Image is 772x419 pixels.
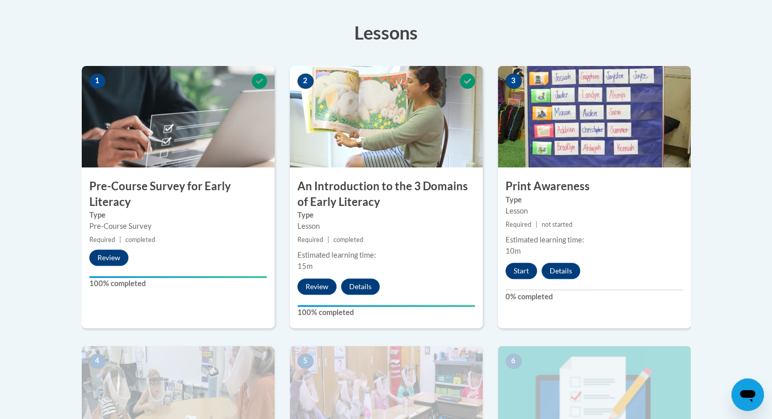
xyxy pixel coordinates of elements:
[89,250,128,266] button: Review
[297,221,475,232] div: Lesson
[542,263,580,279] button: Details
[89,74,106,89] span: 1
[297,278,337,295] button: Review
[498,66,691,167] img: Course Image
[82,20,691,45] h3: Lessons
[506,221,531,228] span: Required
[506,291,683,302] label: 0% completed
[506,194,683,205] label: Type
[297,250,475,261] div: Estimated learning time:
[535,221,538,228] span: |
[89,209,267,221] label: Type
[89,236,115,243] span: Required
[506,247,521,255] span: 10m
[506,263,537,279] button: Start
[89,221,267,232] div: Pre-Course Survey
[89,276,267,278] div: Your progress
[290,66,483,167] img: Course Image
[327,236,329,243] span: |
[125,236,155,243] span: completed
[297,305,475,307] div: Your progress
[731,378,764,411] iframe: Button to launch messaging window
[297,236,323,243] span: Required
[506,234,683,246] div: Estimated learning time:
[542,221,573,228] span: not started
[297,354,314,369] span: 5
[290,179,483,210] h3: An Introduction to the 3 Domains of Early Literacy
[297,74,314,89] span: 2
[82,179,275,210] h3: Pre-Course Survey for Early Literacy
[89,354,106,369] span: 4
[89,278,267,289] label: 100% completed
[297,262,313,270] span: 15m
[341,278,380,295] button: Details
[506,205,683,217] div: Lesson
[82,66,275,167] img: Course Image
[498,179,691,194] h3: Print Awareness
[119,236,121,243] span: |
[297,307,475,318] label: 100% completed
[506,354,522,369] span: 6
[506,74,522,89] span: 3
[333,236,363,243] span: completed
[297,209,475,221] label: Type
